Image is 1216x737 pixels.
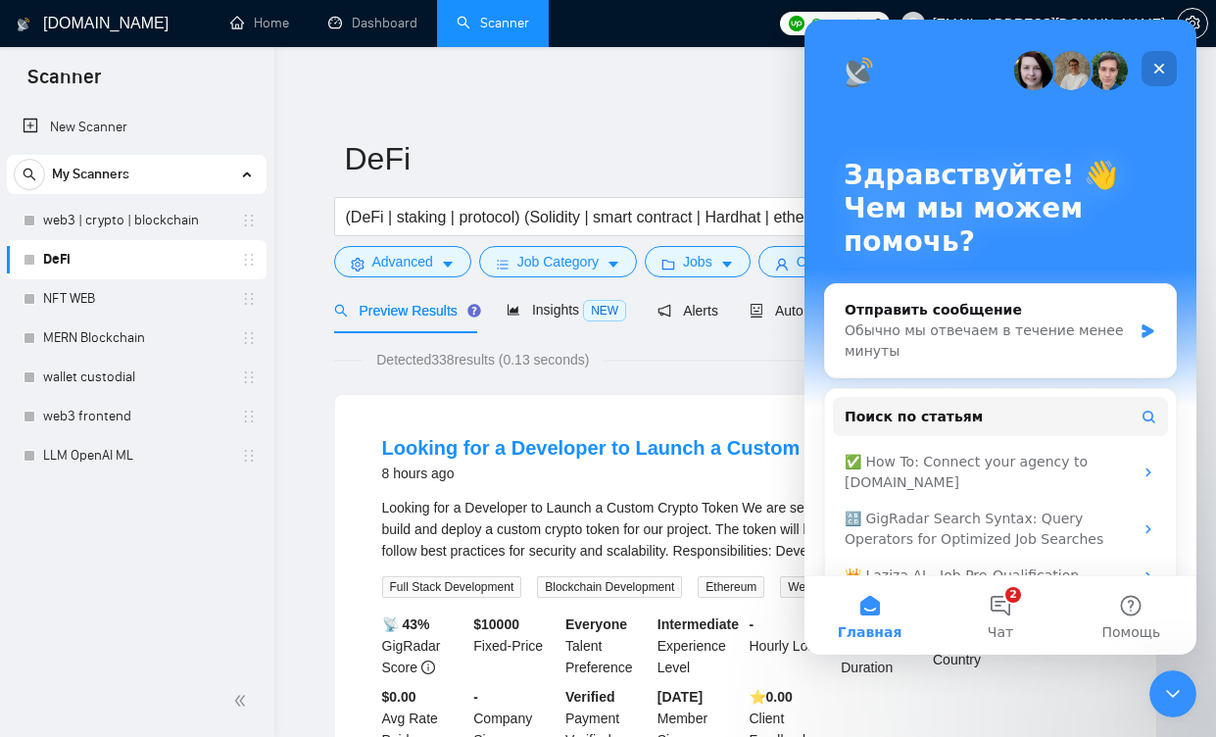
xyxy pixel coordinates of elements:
[906,17,920,30] span: user
[457,15,529,31] a: searchScanner
[382,616,430,632] b: 📡 43%
[607,257,620,271] span: caret-down
[1149,670,1196,717] iframe: Intercom live chat
[758,246,870,277] button: userClientcaret-down
[657,616,739,632] b: Intermediate
[657,303,718,319] span: Alerts
[241,213,257,228] span: holder
[241,330,257,346] span: holder
[43,201,229,240] a: web3 | crypto | blockchain
[52,155,129,194] span: My Scanners
[23,108,251,147] a: New Scanner
[654,614,746,678] div: Experience Level
[43,358,229,397] a: wallet custodial
[334,303,475,319] span: Preview Results
[241,369,257,385] span: holder
[507,303,520,317] span: area-chart
[1177,16,1208,31] a: setting
[517,251,599,272] span: Job Category
[233,691,253,711] span: double-left
[645,246,751,277] button: folderJobscaret-down
[372,251,433,272] span: Advanced
[1178,16,1207,31] span: setting
[441,257,455,271] span: caret-down
[7,155,267,475] li: My Scanners
[382,576,522,598] span: Full Stack Development
[43,319,229,358] a: MERN Blockchain
[775,257,789,271] span: user
[804,20,1196,655] iframe: Intercom live chat
[43,279,229,319] a: NFT WEB
[750,689,793,705] b: ⭐️ 0.00
[698,576,764,598] span: Ethereum
[43,436,229,475] a: LLM OpenAI ML
[334,246,471,277] button: settingAdvancedcaret-down
[561,614,654,678] div: Talent Preference
[496,257,510,271] span: bars
[363,349,603,370] span: Detected 338 results (0.13 seconds)
[14,159,45,190] button: search
[874,13,882,34] span: 0
[720,257,734,271] span: caret-down
[421,661,435,674] span: info-circle
[750,303,847,319] span: Auto Bidder
[346,205,869,229] input: Search Freelance Jobs...
[345,134,1117,183] input: Scanner name...
[683,251,712,272] span: Jobs
[465,302,483,319] div: Tooltip anchor
[1177,8,1208,39] button: setting
[657,689,703,705] b: [DATE]
[780,576,893,598] span: Web Development
[565,689,615,705] b: Verified
[797,251,832,272] span: Client
[378,614,470,678] div: GigRadar Score
[507,302,626,318] span: Insights
[43,397,229,436] a: web3 frontend
[382,462,931,485] div: 8 hours ago
[537,576,682,598] span: Blockchain Development
[241,409,257,424] span: holder
[789,16,804,31] img: upwork-logo.png
[565,616,627,632] b: Everyone
[17,9,30,40] img: logo
[334,304,348,318] span: search
[382,497,1109,562] div: Looking for a Developer to Launch a Custom Crypto Token We are seeking an experienced blockchain ...
[750,616,754,632] b: -
[473,689,478,705] b: -
[12,63,117,104] span: Scanner
[241,291,257,307] span: holder
[469,614,561,678] div: Fixed-Price
[746,614,838,678] div: Hourly Load
[382,689,416,705] b: $0.00
[382,437,931,459] a: Looking for a Developer to Launch a Custom Crypto Token
[479,246,637,277] button: barsJob Categorycaret-down
[473,616,519,632] b: $ 10000
[43,240,229,279] a: DeFi
[583,300,626,321] span: NEW
[15,168,44,181] span: search
[241,252,257,268] span: holder
[657,304,671,318] span: notification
